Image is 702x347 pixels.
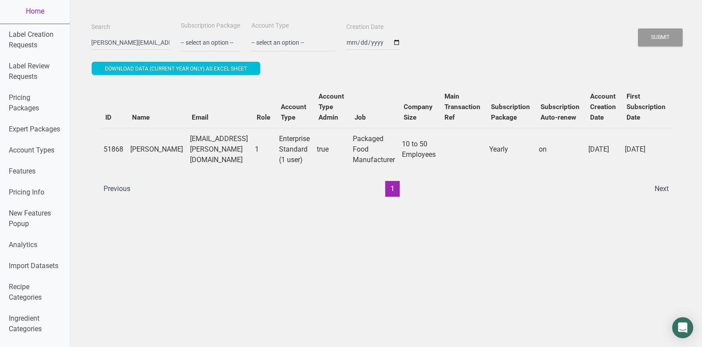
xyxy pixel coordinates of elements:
label: Creation Date [346,23,383,32]
td: Yearly [486,128,535,170]
label: Account Type [251,21,289,30]
td: Enterprise Standard (1 user) [276,128,313,170]
td: 10 to 50 Employees [398,128,439,170]
td: on [535,128,585,170]
b: Name [132,113,150,121]
td: true [313,128,349,170]
b: Account Type Admin [319,92,344,121]
button: Download data (current year only) as excel sheet [92,62,260,75]
td: 1 [251,128,276,170]
div: Page navigation example [100,181,672,197]
b: Main Transaction Ref [444,92,480,121]
td: [EMAIL_ADDRESS][PERSON_NAME][DOMAIN_NAME] [186,128,251,170]
b: Role [257,113,270,121]
b: Account Creation Date [590,92,616,121]
button: Submit [638,28,683,46]
div: Users [91,77,681,205]
b: Subscription Package [491,103,530,121]
td: [DATE] [585,128,621,170]
label: Subscription Package [181,21,240,30]
b: Job [355,113,366,121]
td: 51868 [100,128,127,170]
label: Search [91,23,110,32]
td: Packaged Food Manufacturer [349,128,398,170]
td: [DATE] [621,128,671,170]
button: 1 [385,181,400,197]
b: Subscription Auto-renew [541,103,580,121]
b: ID [105,113,111,121]
div: Open Intercom Messenger [672,317,693,338]
b: First Subscription Date [627,92,666,121]
b: Email [192,113,208,121]
span: Download data (current year only) as excel sheet [105,66,247,72]
b: Account Type [281,103,306,121]
td: [PERSON_NAME] [127,128,186,170]
b: Company Size [404,103,433,121]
